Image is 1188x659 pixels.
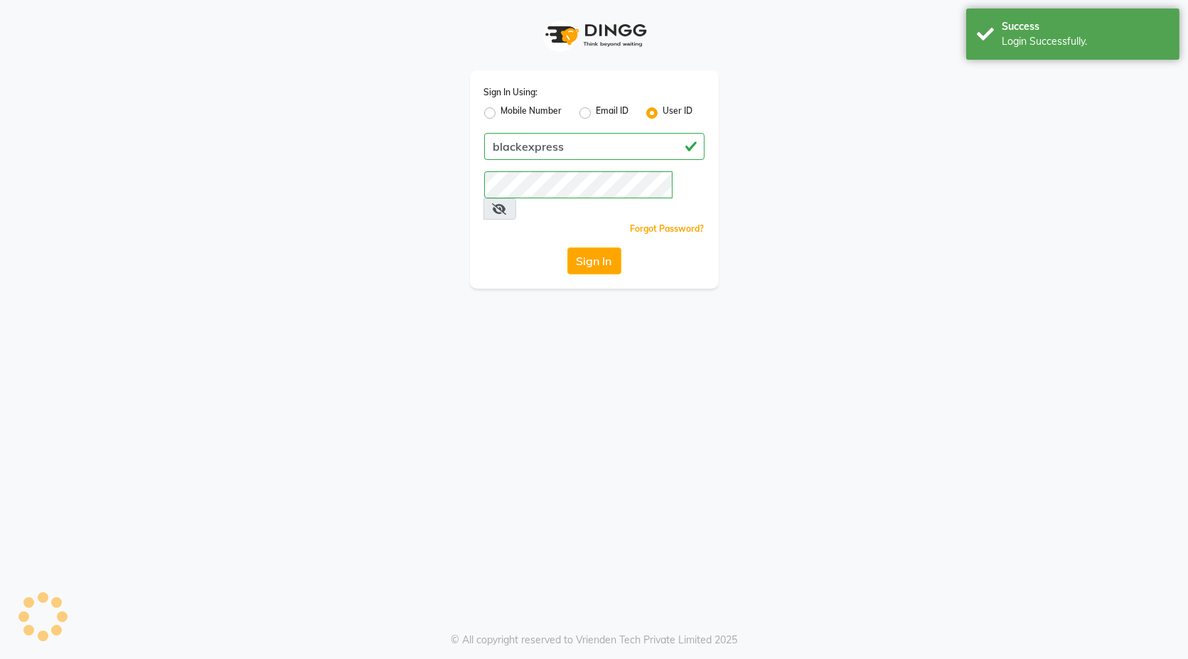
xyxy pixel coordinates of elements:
img: logo1.svg [537,14,651,56]
a: Forgot Password? [631,223,705,234]
div: Login Successfully. [1002,34,1169,49]
label: Mobile Number [501,105,562,122]
input: Username [484,171,673,198]
input: Username [484,133,705,160]
label: Email ID [596,105,629,122]
div: Success [1002,19,1169,34]
button: Sign In [567,247,621,274]
label: User ID [663,105,693,122]
label: Sign In Using: [484,86,538,99]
